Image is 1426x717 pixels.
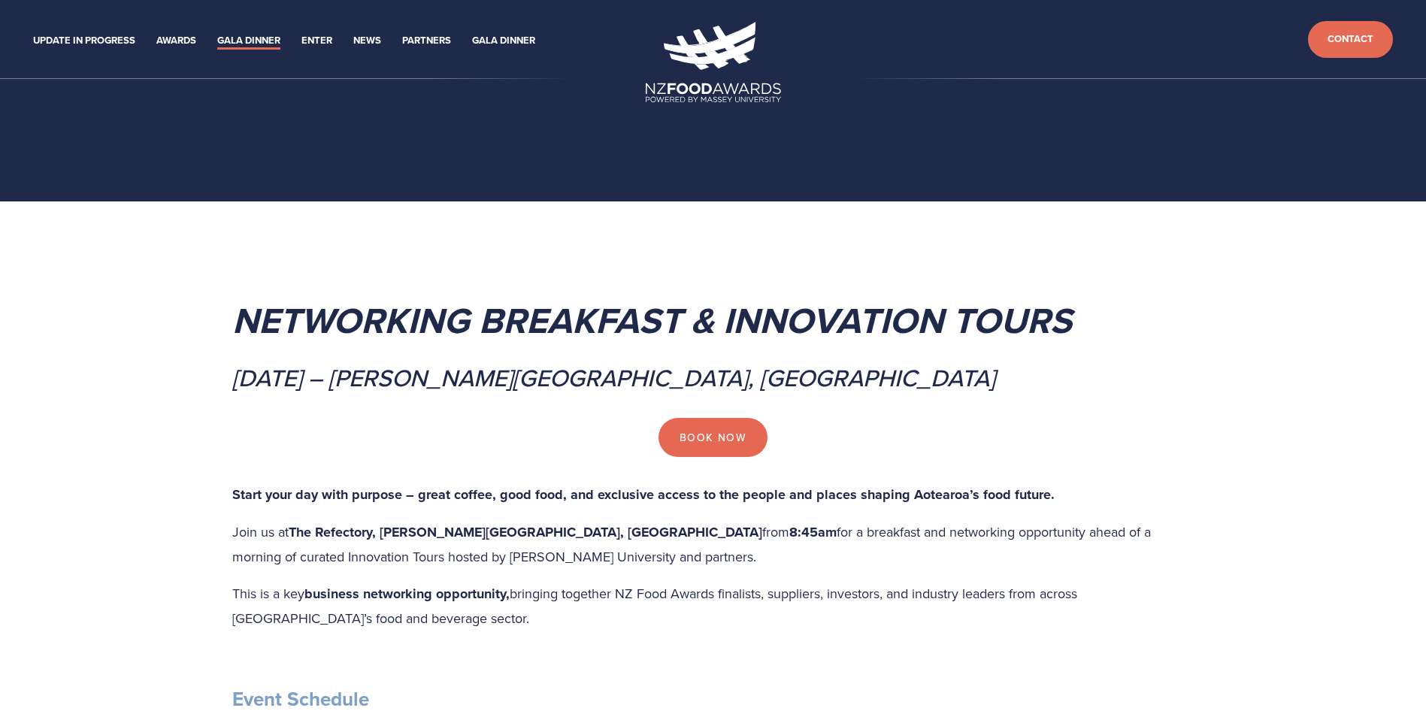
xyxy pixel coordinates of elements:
a: Gala Dinner [472,32,535,50]
a: Gala Dinner [217,32,280,50]
p: Join us at from for a breakfast and networking opportunity ahead of a morning of curated Innovati... [232,520,1194,568]
em: Networking Breakfast & Innovation Tours [232,294,1072,346]
p: This is a key bringing together NZ Food Awards finalists, suppliers, investors, and industry lead... [232,582,1194,630]
a: Book Now [659,418,767,457]
a: Awards [156,32,196,50]
a: Partners [402,32,451,50]
strong: 8:45am [789,522,837,542]
strong: Event Schedule [232,685,369,713]
a: Contact [1308,21,1393,58]
strong: The Refectory, [PERSON_NAME][GEOGRAPHIC_DATA], [GEOGRAPHIC_DATA] [289,522,762,542]
strong: business networking opportunity, [304,584,510,604]
a: Update in Progress [33,32,135,50]
a: News [353,32,381,50]
em: [DATE] – [PERSON_NAME][GEOGRAPHIC_DATA], [GEOGRAPHIC_DATA] [232,360,995,395]
strong: Start your day with purpose – great coffee, good food, and exclusive access to the people and pla... [232,485,1055,504]
a: Enter [301,32,332,50]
